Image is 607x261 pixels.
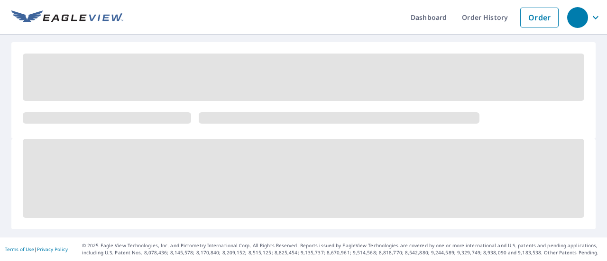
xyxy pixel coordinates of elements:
[5,246,34,252] a: Terms of Use
[37,246,68,252] a: Privacy Policy
[520,8,559,27] a: Order
[82,242,602,256] p: © 2025 Eagle View Technologies, Inc. and Pictometry International Corp. All Rights Reserved. Repo...
[5,246,68,252] p: |
[11,10,123,25] img: EV Logo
